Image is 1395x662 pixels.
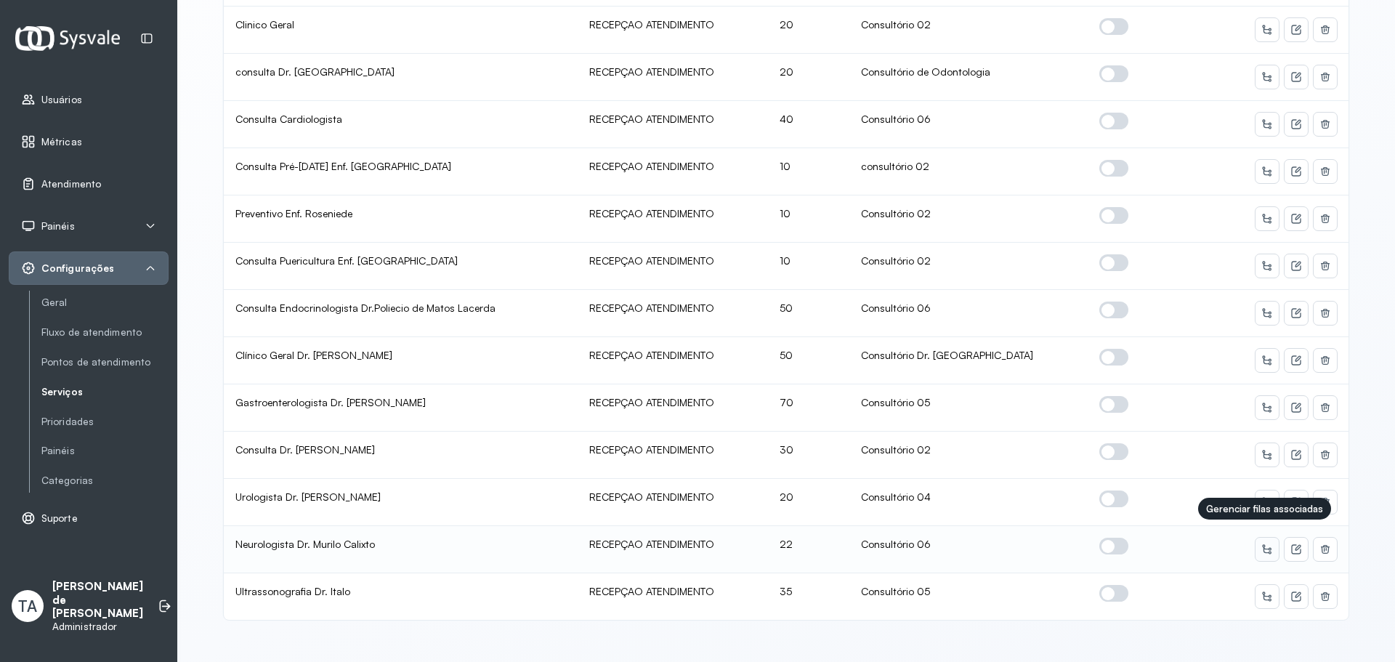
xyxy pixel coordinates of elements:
[224,573,578,620] td: Ultrassonografia Dr. Italo
[18,597,37,615] span: TA
[224,479,578,526] td: Urologista Dr. [PERSON_NAME]
[768,7,849,54] td: 20
[849,573,1088,620] td: Consultório 05
[41,353,169,371] a: Pontos de atendimento
[41,356,169,368] a: Pontos de atendimento
[41,445,169,457] a: Painéis
[589,302,756,315] div: RECEPÇAO ATENDIMENTO
[52,621,143,633] p: Administrador
[768,101,849,148] td: 40
[589,491,756,504] div: RECEPÇAO ATENDIMENTO
[224,148,578,195] td: Consulta Pré-[DATE] Enf. [GEOGRAPHIC_DATA]
[224,432,578,479] td: Consulta Dr. [PERSON_NAME]
[849,243,1088,290] td: Consultório 02
[41,383,169,401] a: Serviços
[224,54,578,101] td: consulta Dr. [GEOGRAPHIC_DATA]
[41,512,78,525] span: Suporte
[41,178,101,190] span: Atendimento
[849,290,1088,337] td: Consultório 06
[224,7,578,54] td: Clinico Geral
[224,243,578,290] td: Consulta Puericultura Enf. [GEOGRAPHIC_DATA]
[849,7,1088,54] td: Consultório 02
[589,585,756,598] div: RECEPÇAO ATENDIMENTO
[849,195,1088,243] td: Consultório 02
[589,160,756,173] div: RECEPÇAO ATENDIMENTO
[849,479,1088,526] td: Consultório 04
[21,92,156,107] a: Usuários
[589,443,756,456] div: RECEPÇAO ATENDIMENTO
[589,349,756,362] div: RECEPÇAO ATENDIMENTO
[41,94,82,106] span: Usuários
[52,580,143,621] p: [PERSON_NAME] de [PERSON_NAME]
[768,573,849,620] td: 35
[589,18,756,31] div: RECEPÇAO ATENDIMENTO
[849,526,1088,573] td: Consultório 06
[849,384,1088,432] td: Consultório 05
[589,538,756,551] div: RECEPÇAO ATENDIMENTO
[41,296,169,309] a: Geral
[768,148,849,195] td: 10
[41,326,169,339] a: Fluxo de atendimento
[15,26,120,50] img: Logotipo do estabelecimento
[224,290,578,337] td: Consulta Endocrinologista Dr.Poliecio de Matos Lacerda
[768,526,849,573] td: 22
[41,136,82,148] span: Métricas
[768,290,849,337] td: 50
[41,416,169,428] a: Prioridades
[41,220,75,233] span: Painéis
[41,472,169,490] a: Categorias
[224,384,578,432] td: Gastroenterologista Dr. [PERSON_NAME]
[41,442,169,460] a: Painéis
[849,54,1088,101] td: Consultório de Odontologia
[589,207,756,220] div: RECEPÇAO ATENDIMENTO
[41,413,169,431] a: Prioridades
[768,195,849,243] td: 10
[21,177,156,191] a: Atendimento
[224,195,578,243] td: Preventivo Enf. Roseniede
[589,65,756,78] div: RECEPÇAO ATENDIMENTO
[768,384,849,432] td: 70
[768,54,849,101] td: 20
[224,526,578,573] td: Neurologista Dr. Murilo Calixto
[768,479,849,526] td: 20
[849,148,1088,195] td: consultório 02
[849,101,1088,148] td: Consultório 06
[224,101,578,148] td: Consulta Cardiologista
[41,323,169,342] a: Fluxo de atendimento
[224,337,578,384] td: Clínico Geral Dr. [PERSON_NAME]
[589,113,756,126] div: RECEPÇAO ATENDIMENTO
[41,475,169,487] a: Categorias
[41,386,169,398] a: Serviços
[41,262,114,275] span: Configurações
[768,243,849,290] td: 10
[768,337,849,384] td: 50
[41,294,169,312] a: Geral
[849,432,1088,479] td: Consultório 02
[849,337,1088,384] td: Consultório Dr. [GEOGRAPHIC_DATA]
[21,134,156,149] a: Métricas
[768,432,849,479] td: 30
[589,396,756,409] div: RECEPÇAO ATENDIMENTO
[589,254,756,267] div: RECEPÇAO ATENDIMENTO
